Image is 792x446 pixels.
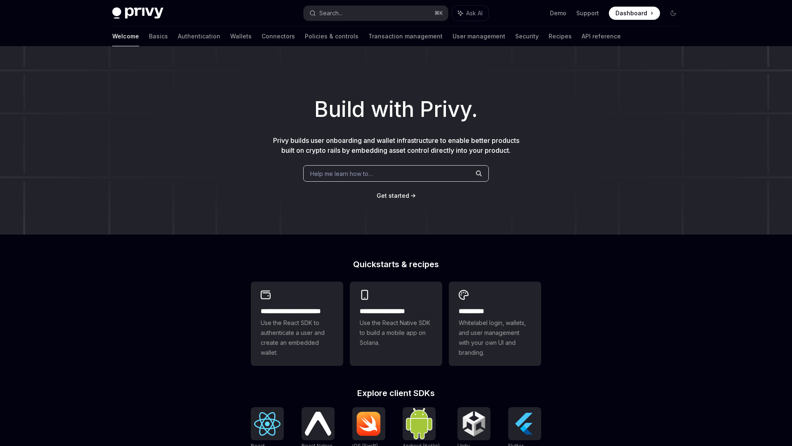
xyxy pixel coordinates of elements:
[112,26,139,46] a: Welcome
[112,7,163,19] img: dark logo
[262,26,295,46] a: Connectors
[319,8,342,18] div: Search...
[452,6,488,21] button: Ask AI
[449,282,541,366] a: **** *****Whitelabel login, wallets, and user management with your own UI and branding.
[261,318,333,358] span: Use the React SDK to authenticate a user and create an embedded wallet.
[305,26,358,46] a: Policies & controls
[305,412,331,435] img: React Native
[515,26,539,46] a: Security
[251,389,541,397] h2: Explore client SDKs
[576,9,599,17] a: Support
[273,136,519,154] span: Privy builds user onboarding and wallet infrastructure to enable better products built on crypto ...
[13,93,779,126] h1: Build with Privy.
[149,26,168,46] a: Basics
[310,169,373,178] span: Help me learn how to…
[377,192,409,199] span: Get started
[360,318,432,348] span: Use the React Native SDK to build a mobile app on Solana.
[356,411,382,436] img: iOS (Swift)
[230,26,252,46] a: Wallets
[549,26,572,46] a: Recipes
[667,7,680,20] button: Toggle dark mode
[453,26,505,46] a: User management
[459,318,531,358] span: Whitelabel login, wallets, and user management with your own UI and branding.
[304,6,448,21] button: Search...⌘K
[406,408,432,439] img: Android (Kotlin)
[511,410,538,437] img: Flutter
[350,282,442,366] a: **** **** **** ***Use the React Native SDK to build a mobile app on Solana.
[178,26,220,46] a: Authentication
[615,9,647,17] span: Dashboard
[251,260,541,268] h2: Quickstarts & recipes
[582,26,621,46] a: API reference
[368,26,443,46] a: Transaction management
[609,7,660,20] a: Dashboard
[550,9,566,17] a: Demo
[461,410,487,437] img: Unity
[466,9,483,17] span: Ask AI
[377,192,409,200] a: Get started
[434,10,443,17] span: ⌘ K
[254,412,280,436] img: React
